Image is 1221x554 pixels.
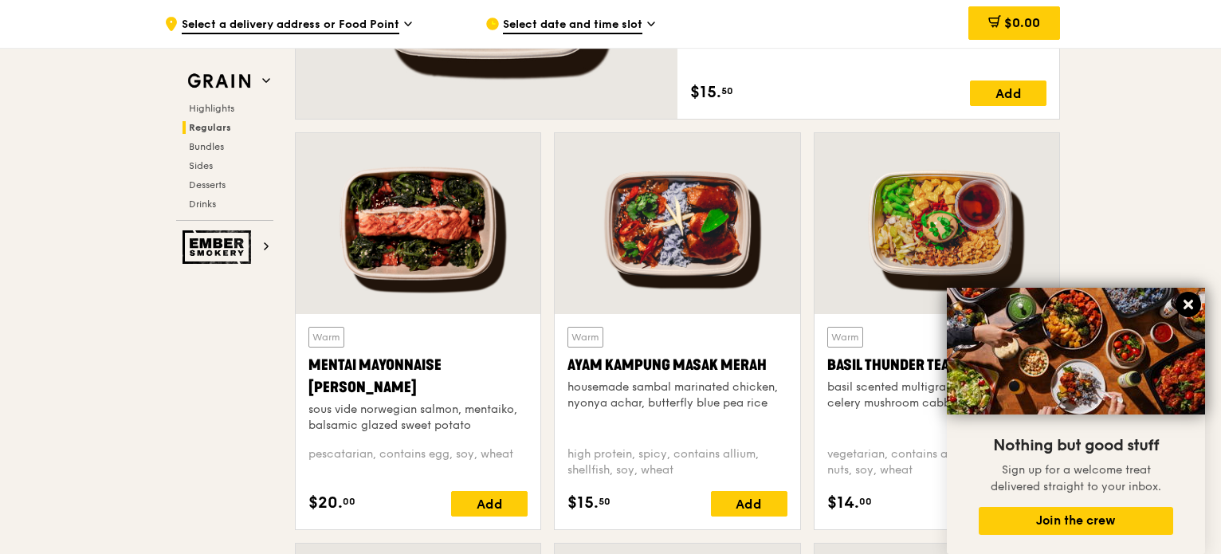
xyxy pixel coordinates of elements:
[567,446,787,478] div: high protein, spicy, contains allium, shellfish, soy, wheat
[827,379,1046,411] div: basil scented multigrain rice, braised celery mushroom cabbage, hanjuku egg
[827,446,1046,478] div: vegetarian, contains allium, barley, egg, nuts, soy, wheat
[970,81,1046,106] div: Add
[947,288,1205,415] img: DSC07876-Edit02-Large.jpeg
[567,354,787,376] div: Ayam Kampung Masak Merah
[189,122,231,133] span: Regulars
[1176,292,1201,317] button: Close
[308,446,528,478] div: pescatarian, contains egg, soy, wheat
[993,436,1159,455] span: Nothing but good stuff
[189,103,234,114] span: Highlights
[567,379,787,411] div: housemade sambal marinated chicken, nyonya achar, butterfly blue pea rice
[827,327,863,348] div: Warm
[183,230,256,264] img: Ember Smokery web logo
[189,160,213,171] span: Sides
[690,81,721,104] span: $15.
[189,198,216,210] span: Drinks
[189,179,226,191] span: Desserts
[183,67,256,96] img: Grain web logo
[308,354,528,399] div: Mentai Mayonnaise [PERSON_NAME]
[979,507,1173,535] button: Join the crew
[308,491,343,515] span: $20.
[308,327,344,348] div: Warm
[859,495,872,508] span: 00
[451,491,528,517] div: Add
[991,463,1161,493] span: Sign up for a welcome treat delivered straight to your inbox.
[711,491,787,517] div: Add
[308,402,528,434] div: sous vide norwegian salmon, mentaiko, balsamic glazed sweet potato
[827,354,1046,376] div: Basil Thunder Tea Rice
[721,84,733,97] span: 50
[567,491,599,515] span: $15.
[189,141,224,152] span: Bundles
[567,327,603,348] div: Warm
[503,17,642,34] span: Select date and time slot
[827,491,859,515] span: $14.
[1004,15,1040,30] span: $0.00
[182,17,399,34] span: Select a delivery address or Food Point
[343,495,355,508] span: 00
[599,495,610,508] span: 50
